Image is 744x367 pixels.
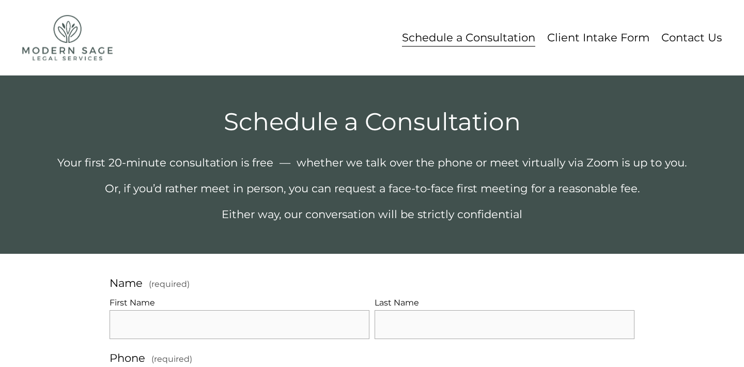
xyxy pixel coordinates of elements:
a: Contact Us [661,28,722,48]
a: Client Intake Form [547,28,649,48]
h2: Schedule a Consultation [22,106,722,137]
img: Modern Sage Legal Services [22,15,113,60]
span: (required) [151,355,192,363]
p: Your first 20-minute consultation is free — whether we talk over the phone or meet virtually via ... [22,154,722,172]
span: (required) [149,280,190,288]
div: Last Name [375,296,634,311]
p: Or, if you’d rather meet in person, you can request a face-to-face first meeting for a reasonable... [22,180,722,197]
p: Either way, our conversation will be strictly confidential [22,206,722,223]
a: Schedule a Consultation [402,28,535,48]
span: Phone [110,349,145,367]
span: Name [110,274,143,292]
div: First Name [110,296,369,311]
